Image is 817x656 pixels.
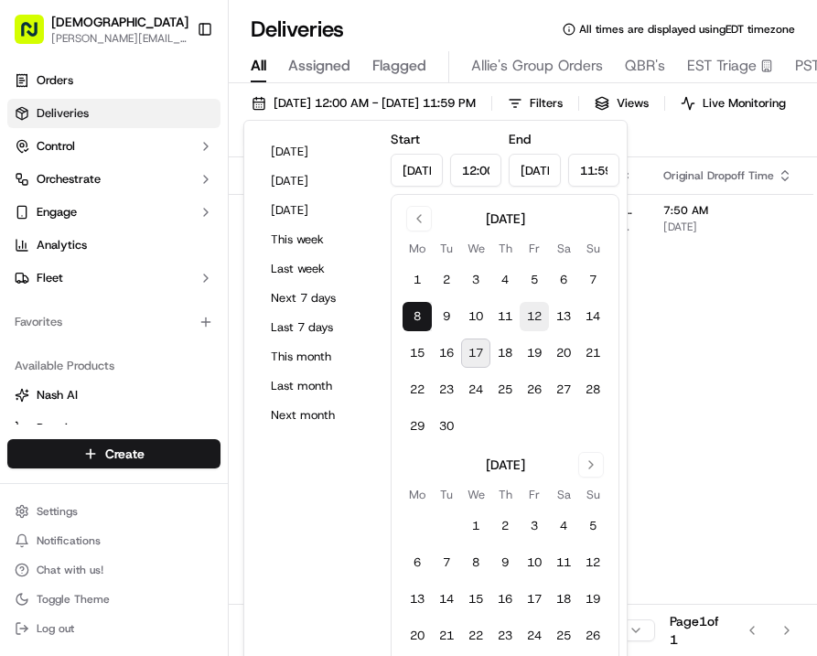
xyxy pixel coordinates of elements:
button: This week [263,227,372,253]
button: 3 [461,265,490,295]
button: 26 [520,375,549,404]
button: 4 [490,265,520,295]
span: Orchestrate [37,171,101,188]
button: 9 [432,302,461,331]
button: 3 [520,511,549,541]
button: 26 [578,621,607,651]
span: Original Dropoff Time [663,168,774,183]
th: Saturday [549,485,578,504]
button: 17 [520,585,549,614]
span: API Documentation [173,265,294,284]
th: Tuesday [432,239,461,258]
span: Promise [37,420,80,436]
button: 22 [461,621,490,651]
span: Control [37,138,75,155]
button: 27 [549,375,578,404]
button: 4 [549,511,578,541]
button: 19 [520,339,549,368]
button: 20 [549,339,578,368]
button: 24 [461,375,490,404]
button: 5 [520,265,549,295]
span: Assigned [288,55,350,77]
button: 2 [432,265,461,295]
div: 📗 [18,267,33,282]
div: Favorites [7,307,220,337]
span: Filters [530,95,563,112]
button: 1 [461,511,490,541]
button: 19 [578,585,607,614]
span: QBR's [625,55,665,77]
button: 9 [490,548,520,577]
span: Deliveries [37,105,89,122]
button: 16 [490,585,520,614]
button: 13 [549,302,578,331]
button: [DATE] [263,168,372,194]
p: Welcome 👋 [18,73,333,102]
button: 6 [549,265,578,295]
span: All times are displayed using EDT timezone [579,22,795,37]
span: All [251,55,266,77]
button: Go to next month [578,452,604,478]
th: Monday [403,239,432,258]
button: 21 [432,621,461,651]
button: Views [586,91,657,116]
button: Fleet [7,263,220,293]
button: 22 [403,375,432,404]
button: Filters [500,91,571,116]
label: Start [391,131,420,147]
img: Nash [18,18,55,55]
button: [DATE] [263,198,372,223]
th: Thursday [490,239,520,258]
span: Nash AI [37,387,78,403]
button: 10 [520,548,549,577]
label: End [509,131,531,147]
button: Last week [263,256,372,282]
input: Date [391,154,443,187]
span: EST Triage [687,55,757,77]
button: 5 [578,511,607,541]
button: 25 [549,621,578,651]
button: Engage [7,198,220,227]
button: 10 [461,302,490,331]
th: Tuesday [432,485,461,504]
button: Live Monitoring [672,91,794,116]
button: 12 [578,548,607,577]
button: [DEMOGRAPHIC_DATA] [51,13,188,31]
button: 21 [578,339,607,368]
button: 23 [432,375,461,404]
span: Notifications [37,533,101,548]
button: This month [263,344,372,370]
button: 17 [461,339,490,368]
button: 8 [461,548,490,577]
span: Knowledge Base [37,265,140,284]
a: Orders [7,66,220,95]
span: Analytics [37,237,87,253]
button: Next month [263,403,372,428]
div: [DATE] [486,210,525,228]
h1: Deliveries [251,15,344,44]
button: 16 [432,339,461,368]
button: Nash AI [7,381,220,410]
button: 15 [403,339,432,368]
button: Last month [263,373,372,399]
button: 6 [403,548,432,577]
button: Settings [7,499,220,524]
span: 7:50 AM [663,203,792,218]
input: Time [450,154,502,187]
span: Allie's Group Orders [471,55,603,77]
div: Page 1 of 1 [670,612,722,649]
input: Got a question? Start typing here... [48,118,329,137]
a: Promise [15,420,213,436]
th: Friday [520,239,549,258]
span: Live Monitoring [703,95,786,112]
button: 25 [490,375,520,404]
button: [DATE] 12:00 AM - [DATE] 11:59 PM [243,91,484,116]
th: Wednesday [461,485,490,504]
div: 💻 [155,267,169,282]
button: Next 7 days [263,285,372,311]
span: [DATE] 12:00 AM - [DATE] 11:59 PM [274,95,476,112]
span: Log out [37,621,74,636]
button: 7 [432,548,461,577]
th: Saturday [549,239,578,258]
